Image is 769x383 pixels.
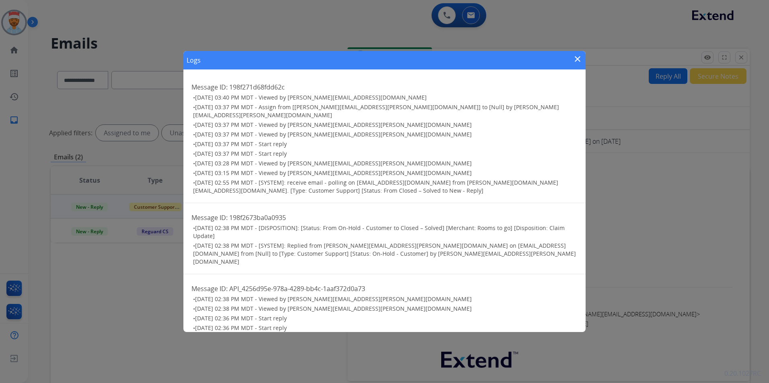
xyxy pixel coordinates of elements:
p: 0.20.1027RC [724,369,761,378]
span: [DATE] 03:37 PM MDT - Start reply [195,140,287,148]
span: Message ID: [191,213,228,222]
h3: • [193,140,578,148]
span: [DATE] 03:37 PM MDT - Start reply [195,150,287,157]
h3: • [193,169,578,177]
h3: • [193,121,578,129]
span: Message ID: [191,284,228,293]
span: [DATE] 03:28 PM MDT - Viewed by [PERSON_NAME][EMAIL_ADDRESS][PERSON_NAME][DOMAIN_NAME] [195,159,472,167]
span: 198f2673ba0a0935 [229,213,286,222]
span: [DATE] 03:15 PM MDT - Viewed by [PERSON_NAME][EMAIL_ADDRESS][PERSON_NAME][DOMAIN_NAME] [195,169,472,177]
h3: • [193,130,578,139]
h3: • [193,94,578,102]
span: [DATE] 02:36 PM MDT - Start reply [195,324,287,332]
span: [DATE] 02:38 PM MDT - Viewed by [PERSON_NAME][EMAIL_ADDRESS][PERSON_NAME][DOMAIN_NAME] [195,305,472,312]
span: [DATE] 02:38 PM MDT - Viewed by [PERSON_NAME][EMAIL_ADDRESS][PERSON_NAME][DOMAIN_NAME] [195,295,472,303]
span: [DATE] 02:38 PM MDT - [DISPOSITION]: [Status: From On-Hold - Customer to Closed – Solved] [Mercha... [193,224,565,240]
h3: • [193,324,578,332]
h3: • [193,224,578,240]
h3: • [193,295,578,303]
mat-icon: close [573,54,582,64]
h3: • [193,305,578,313]
span: [DATE] 02:36 PM MDT - Start reply [195,314,287,322]
h3: • [193,242,578,266]
span: [DATE] 03:37 PM MDT - Assign from [[PERSON_NAME][EMAIL_ADDRESS][PERSON_NAME][DOMAIN_NAME]] to [Nu... [193,103,559,119]
h3: • [193,150,578,158]
h3: • [193,179,578,195]
span: 198f271d68fdd62c [229,83,285,92]
span: API_4256d95e-978a-4289-bb4c-1aaf372d0a73 [229,284,365,293]
span: [DATE] 03:40 PM MDT - Viewed by [PERSON_NAME][EMAIL_ADDRESS][DOMAIN_NAME] [195,94,427,101]
h1: Logs [187,55,201,65]
span: [DATE] 02:38 PM MDT - [SYSTEM]: Replied from [PERSON_NAME][EMAIL_ADDRESS][PERSON_NAME][DOMAIN_NAM... [193,242,576,265]
span: Message ID: [191,83,228,92]
h3: • [193,103,578,119]
span: [DATE] 03:37 PM MDT - Viewed by [PERSON_NAME][EMAIL_ADDRESS][PERSON_NAME][DOMAIN_NAME] [195,130,472,138]
h3: • [193,314,578,322]
h3: • [193,159,578,167]
span: [DATE] 03:37 PM MDT - Viewed by [PERSON_NAME][EMAIL_ADDRESS][PERSON_NAME][DOMAIN_NAME] [195,121,472,128]
span: [DATE] 02:55 PM MDT - [SYSTEM]: receive email - polling on [EMAIL_ADDRESS][DOMAIN_NAME] from [PER... [193,179,558,194]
